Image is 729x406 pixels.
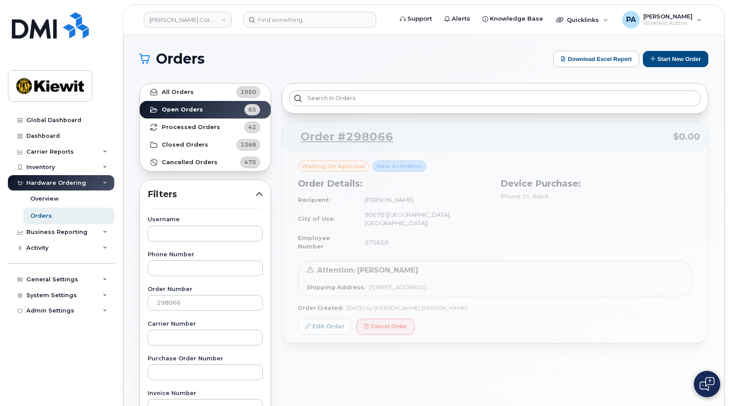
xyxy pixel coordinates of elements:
label: Phone Number [148,252,263,258]
label: Carrier Number [148,321,263,327]
a: Processed Orders42 [140,119,271,136]
strong: Open Orders [162,106,203,113]
strong: Closed Orders [162,141,208,148]
a: Open Orders65 [140,101,271,119]
strong: Processed Orders [162,124,220,131]
label: Purchase Order Number [148,356,263,362]
span: 1368 [240,140,256,149]
a: Cancelled Orders475 [140,154,271,171]
input: Search in orders [289,90,701,106]
label: Username [148,217,263,223]
span: Filters [148,188,256,201]
span: 475 [244,158,256,166]
a: All Orders1950 [140,83,271,101]
span: 1950 [240,88,256,96]
label: Order Number [148,287,263,292]
span: 42 [248,123,256,131]
span: 65 [248,105,256,114]
strong: All Orders [162,89,194,96]
strong: Cancelled Orders [162,159,218,166]
img: Open chat [700,377,714,391]
button: Start New Order [643,51,708,67]
button: Download Excel Report [553,51,639,67]
label: Invoice Number [148,391,263,396]
span: Orders [156,52,205,65]
a: Closed Orders1368 [140,136,271,154]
